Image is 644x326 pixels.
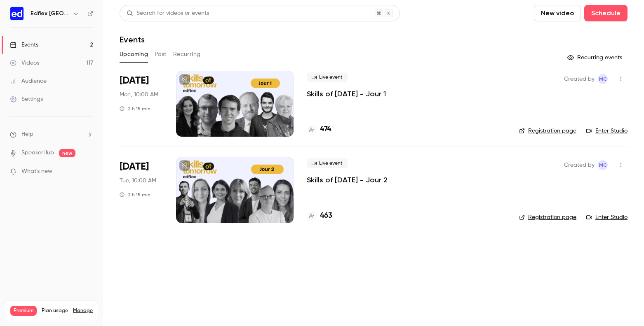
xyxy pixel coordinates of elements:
[10,95,43,103] div: Settings
[21,130,33,139] span: Help
[584,5,628,21] button: Schedule
[10,77,47,85] div: Audience
[120,35,145,44] h1: Events
[120,157,163,223] div: Sep 23 Tue, 10:00 AM (Europe/Berlin)
[307,72,348,82] span: Live event
[564,51,628,64] button: Recurring events
[586,213,628,221] a: Enter Studio
[120,177,156,185] span: Tue, 10:00 AM
[534,5,581,21] button: New video
[120,105,150,112] div: 2 h 15 min
[42,307,68,314] span: Plan usage
[10,59,39,67] div: Videos
[21,167,52,176] span: What's new
[320,210,332,221] h4: 463
[307,89,386,99] a: Skills of [DATE] - Jour 1
[10,41,38,49] div: Events
[173,48,201,61] button: Recurring
[307,175,388,185] a: Skills of [DATE] - Jour 2
[307,124,331,135] a: 474
[320,124,331,135] h4: 474
[21,149,54,157] a: SpeakerHub
[10,306,37,316] span: Premium
[10,7,24,20] img: Edflex France
[120,74,149,87] span: [DATE]
[155,48,167,61] button: Past
[598,74,608,84] span: Manon Cousin
[564,74,595,84] span: Created by
[599,160,607,170] span: MC
[83,168,93,175] iframe: Noticeable Trigger
[598,160,608,170] span: Manon Cousin
[120,191,150,198] div: 2 h 15 min
[73,307,93,314] a: Manage
[307,158,348,168] span: Live event
[120,160,149,173] span: [DATE]
[31,9,69,18] h6: Edflex [GEOGRAPHIC_DATA]
[564,160,595,170] span: Created by
[599,74,607,84] span: MC
[519,127,576,135] a: Registration page
[59,149,75,157] span: new
[127,9,209,18] div: Search for videos or events
[120,71,163,137] div: Sep 22 Mon, 10:00 AM (Europe/Berlin)
[307,210,332,221] a: 463
[120,91,158,99] span: Mon, 10:00 AM
[10,130,93,139] li: help-dropdown-opener
[586,127,628,135] a: Enter Studio
[519,213,576,221] a: Registration page
[120,48,148,61] button: Upcoming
